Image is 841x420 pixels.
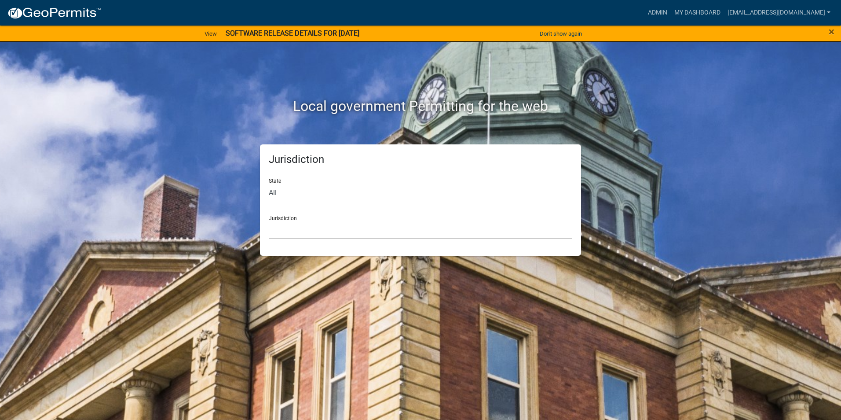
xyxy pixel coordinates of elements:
h2: Local government Permitting for the web [176,98,665,114]
strong: SOFTWARE RELEASE DETAILS FOR [DATE] [226,29,359,37]
a: [EMAIL_ADDRESS][DOMAIN_NAME] [724,4,834,21]
button: Don't show again [536,26,585,41]
a: Admin [644,4,671,21]
span: × [829,26,834,38]
a: My Dashboard [671,4,724,21]
h5: Jurisdiction [269,153,572,166]
button: Close [829,26,834,37]
a: View [201,26,220,41]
